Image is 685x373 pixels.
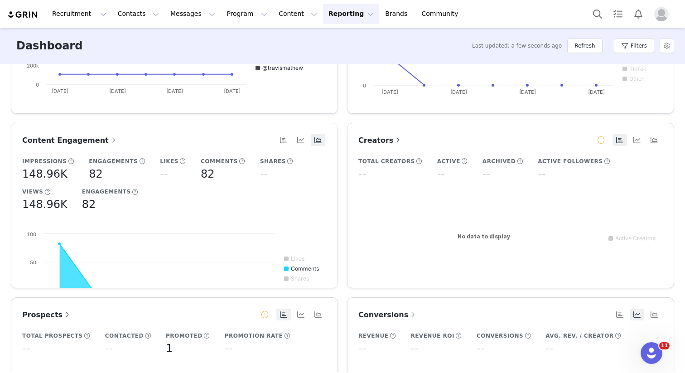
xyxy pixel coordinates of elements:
text: [DATE] [519,89,536,95]
text: 100 [27,231,36,237]
button: Refresh [567,39,602,53]
h5: -- [358,340,366,357]
h5: -- [225,340,232,357]
text: 50 [30,259,36,266]
a: Tasks [608,4,628,24]
span: 11 [659,342,670,349]
h5: Active Followers [538,157,603,165]
text: 0 [33,287,36,294]
button: Program [221,4,273,24]
h5: Total Prospects [22,332,83,340]
a: Community [416,4,468,24]
h5: -- [358,166,366,182]
h5: -- [260,166,268,182]
text: 0 [363,82,366,89]
span: Content Engagement [22,136,118,145]
a: Creators [358,135,402,146]
button: Content [273,4,323,24]
h5: Impressions [22,157,67,165]
text: Other [629,75,644,82]
text: No data to display [458,233,510,240]
text: 200k [27,63,39,69]
h5: Contacted [105,332,144,340]
text: TikTok [629,65,646,72]
h5: -- [22,340,30,357]
text: [DATE] [450,89,467,95]
span: Prospects [22,310,72,319]
h5: -- [105,340,113,357]
h5: 82 [82,196,96,213]
text: Likes [291,255,304,262]
h5: -- [545,340,553,357]
h5: 82 [201,166,215,182]
text: [DATE] [52,88,68,94]
text: [DATE] [588,89,605,95]
button: Messages [165,4,221,24]
h5: Comments [201,157,238,165]
text: Comments [291,265,319,272]
h5: -- [160,166,168,182]
h5: 82 [89,166,103,182]
h5: 148.96K [22,166,68,182]
a: Conversions [358,309,417,320]
button: Contacts [112,4,164,24]
h5: -- [477,340,484,357]
h5: Conversions [477,332,523,340]
text: [DATE] [381,89,398,95]
button: Notifications [628,4,648,24]
h5: Active [437,157,460,165]
h5: Shares [260,157,286,165]
text: [DATE] [166,88,183,94]
h5: Engagements [82,188,131,196]
h5: -- [410,340,418,357]
text: 0 [36,82,39,88]
span: Creators [358,136,402,145]
span: Conversions [358,310,417,319]
h5: Avg. Rev. / Creator [545,332,614,340]
a: Content Engagement [22,135,118,146]
h5: Engagements [89,157,138,165]
button: Filters [614,39,654,53]
h5: Likes [160,157,178,165]
button: Recruitment [47,4,112,24]
span: Last updated: a few seconds ago [472,42,562,50]
h5: -- [538,166,545,182]
text: Active Creators [615,235,656,242]
text: @travismathew [262,64,303,71]
h5: Total Creators [358,157,415,165]
h3: Dashboard [16,38,82,54]
text: Shares [291,275,309,282]
button: Reporting [323,4,379,24]
img: placeholder-profile.jpg [654,7,669,21]
h5: Revenue [358,332,388,340]
button: Search [588,4,608,24]
a: Brands [380,4,415,24]
text: [DATE] [109,88,126,94]
h5: -- [437,166,445,182]
iframe: Intercom live chat [641,342,662,364]
h5: Revenue ROI [410,332,454,340]
h5: Promoted [166,332,203,340]
a: Prospects [22,309,72,320]
button: Profile [649,7,678,21]
h5: 1 [166,340,173,357]
text: [DATE] [224,88,241,94]
h5: Promotion Rate [225,332,283,340]
h5: Views [22,188,43,196]
img: grin logo [7,10,39,19]
h5: 148.96K [22,196,68,213]
h5: -- [482,166,490,182]
h5: Archived [482,157,516,165]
